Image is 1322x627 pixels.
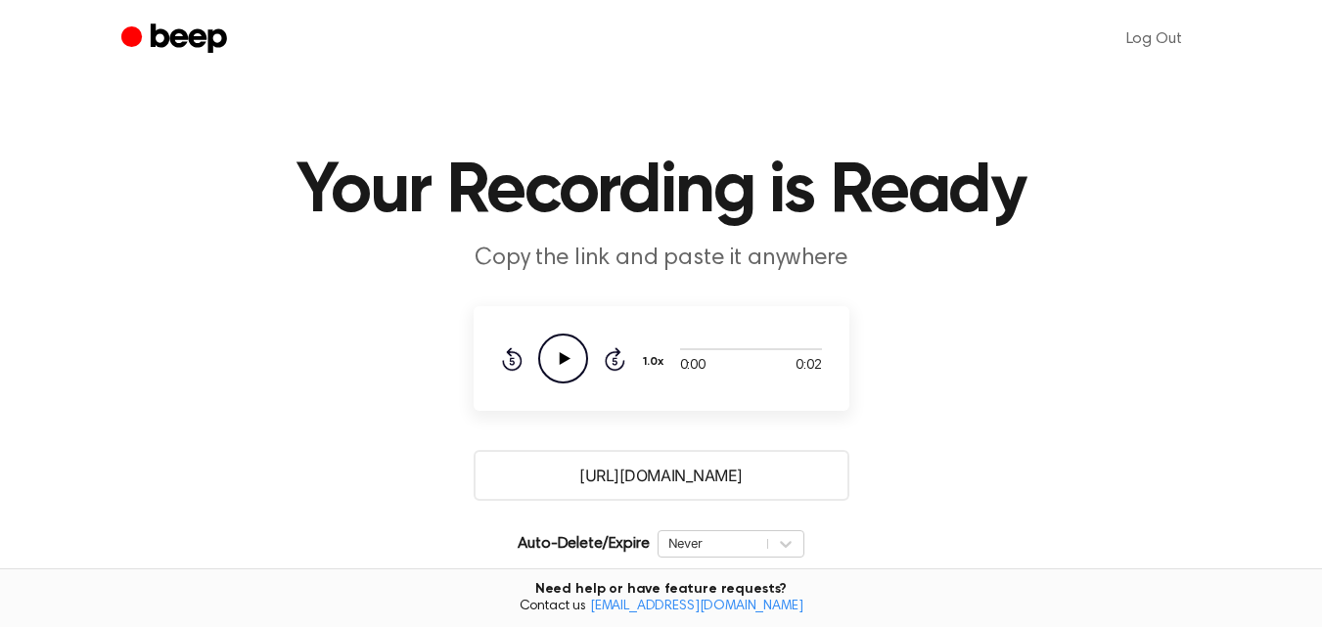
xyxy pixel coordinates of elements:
[121,21,232,59] a: Beep
[286,243,1037,275] p: Copy the link and paste it anywhere
[668,534,757,553] div: Never
[518,532,649,556] p: Auto-Delete/Expire
[590,600,803,613] a: [EMAIL_ADDRESS][DOMAIN_NAME]
[680,356,706,377] span: 0:00
[160,157,1162,227] h1: Your Recording is Ready
[1107,16,1202,63] a: Log Out
[641,345,671,379] button: 1.0x
[796,356,821,377] span: 0:02
[12,599,1310,616] span: Contact us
